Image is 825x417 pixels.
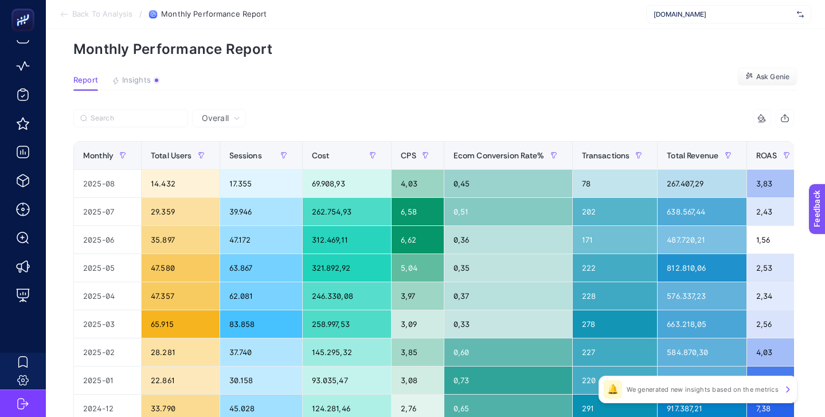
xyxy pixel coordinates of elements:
[229,151,262,160] span: Sessions
[401,151,416,160] span: CPS
[91,114,181,123] input: Search
[139,9,142,18] span: /
[122,76,151,85] span: Insights
[392,338,443,366] div: 3,85
[573,310,658,338] div: 278
[392,170,443,197] div: 4,03
[747,282,805,310] div: 2,34
[737,68,797,86] button: Ask Genie
[582,151,630,160] span: Transactions
[444,367,572,394] div: 0,73
[142,282,220,310] div: 47.357
[573,198,658,225] div: 202
[220,254,302,282] div: 63.867
[444,338,572,366] div: 0,60
[756,72,789,81] span: Ask Genie
[658,338,746,366] div: 584.870,30
[747,226,805,254] div: 1,56
[573,338,658,366] div: 227
[667,151,718,160] span: Total Revenue
[658,310,746,338] div: 663.218,05
[220,282,302,310] div: 62.081
[747,310,805,338] div: 2,56
[220,226,302,254] div: 47.172
[220,170,302,197] div: 17.355
[627,385,779,394] p: We generated new insights based on the metrics
[747,198,805,225] div: 2,43
[444,310,572,338] div: 0,33
[604,380,622,399] div: 🔔
[142,254,220,282] div: 47.580
[72,10,132,19] span: Back To Analysis
[74,367,141,394] div: 2025-01
[74,170,141,197] div: 2025-08
[797,9,804,20] img: svg%3e
[747,254,805,282] div: 2,53
[142,170,220,197] div: 14.432
[151,151,192,160] span: Total Users
[74,254,141,282] div: 2025-05
[74,338,141,366] div: 2025-02
[444,198,572,225] div: 0,51
[142,338,220,366] div: 28.281
[392,198,443,225] div: 6,58
[658,198,746,225] div: 638.567,44
[142,367,220,394] div: 22.861
[658,226,746,254] div: 487.720,21
[303,226,392,254] div: 312.469,11
[220,338,302,366] div: 37.740
[573,170,658,197] div: 78
[573,226,658,254] div: 171
[7,3,44,13] span: Feedback
[392,282,443,310] div: 3,97
[453,151,545,160] span: Ecom Conversion Rate%
[573,367,658,394] div: 220
[73,41,797,57] p: Monthly Performance Report
[220,367,302,394] div: 30.158
[444,254,572,282] div: 0,35
[74,310,141,338] div: 2025-03
[312,151,330,160] span: Cost
[392,310,443,338] div: 3,09
[303,367,392,394] div: 93.035,47
[392,226,443,254] div: 6,62
[573,254,658,282] div: 222
[658,170,746,197] div: 267.407,29
[303,254,392,282] div: 321.892,92
[83,151,114,160] span: Monthly
[654,10,792,19] span: [DOMAIN_NAME]
[303,198,392,225] div: 262.754,93
[747,170,805,197] div: 3,83
[444,170,572,197] div: 0,45
[573,282,658,310] div: 228
[444,282,572,310] div: 0,37
[303,170,392,197] div: 69.908,93
[392,367,443,394] div: 3,08
[74,198,141,225] div: 2025-07
[658,367,746,394] div: 595.063,47
[220,198,302,225] div: 39.946
[303,338,392,366] div: 145.295,32
[658,254,746,282] div: 812.810,06
[202,112,229,124] span: Overall
[142,226,220,254] div: 35.897
[73,76,98,85] span: Report
[756,151,777,160] span: ROAS
[142,310,220,338] div: 65.915
[658,282,746,310] div: 576.337,23
[74,226,141,254] div: 2025-06
[142,198,220,225] div: 29.359
[74,282,141,310] div: 2025-04
[747,338,805,366] div: 4,03
[392,254,443,282] div: 5,04
[747,367,805,394] div: 6,40
[303,310,392,338] div: 258.997,53
[161,10,267,19] span: Monthly Performance Report
[444,226,572,254] div: 0,36
[220,310,302,338] div: 83.858
[303,282,392,310] div: 246.330,08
